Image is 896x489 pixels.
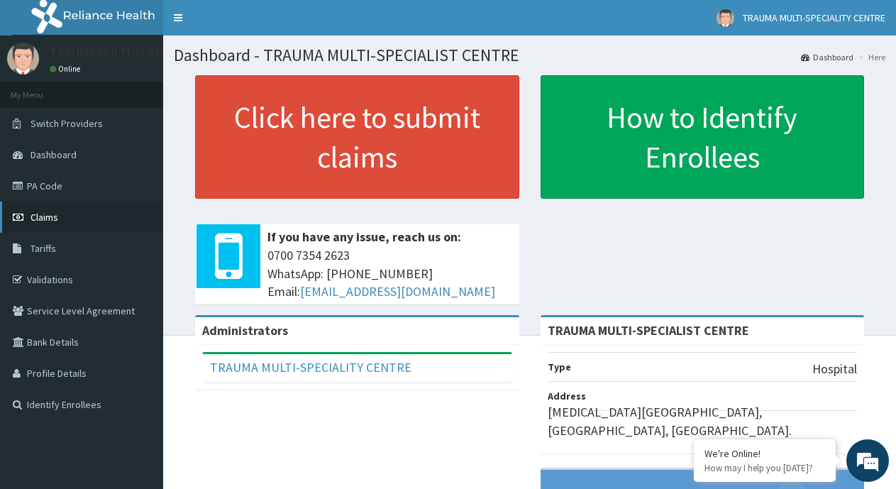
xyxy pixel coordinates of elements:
[210,359,411,375] a: TRAUMA MULTI-SPECIALITY CENTRE
[31,242,56,255] span: Tariffs
[855,51,885,63] li: Here
[50,64,84,74] a: Online
[174,46,885,65] h1: Dashboard - TRAUMA MULTI-SPECIALIST CENTRE
[7,43,39,75] img: User Image
[548,361,571,373] b: Type
[31,117,103,130] span: Switch Providers
[801,51,853,63] a: Dashboard
[704,462,825,474] p: How may I help you today?
[31,148,77,161] span: Dashboard
[31,211,58,224] span: Claims
[812,360,857,378] p: Hospital
[267,246,512,301] span: 0700 7354 2623 WhatsApp: [PHONE_NUMBER] Email:
[541,75,865,199] a: How to Identify Enrollees
[548,403,858,439] p: [MEDICAL_DATA][GEOGRAPHIC_DATA], [GEOGRAPHIC_DATA], [GEOGRAPHIC_DATA].
[202,322,288,339] b: Administrators
[548,390,586,402] b: Address
[195,75,519,199] a: Click here to submit claims
[548,322,749,339] strong: TRAUMA MULTI-SPECIALIST CENTRE
[267,229,461,245] b: If you have any issue, reach us on:
[717,9,734,27] img: User Image
[704,447,825,460] div: We're Online!
[743,11,885,24] span: TRAUMA MULTI-SPECIALITY CENTRE
[300,283,495,300] a: [EMAIL_ADDRESS][DOMAIN_NAME]
[50,46,243,59] p: TRAUMA MULTI-SPECIALITY CENTRE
